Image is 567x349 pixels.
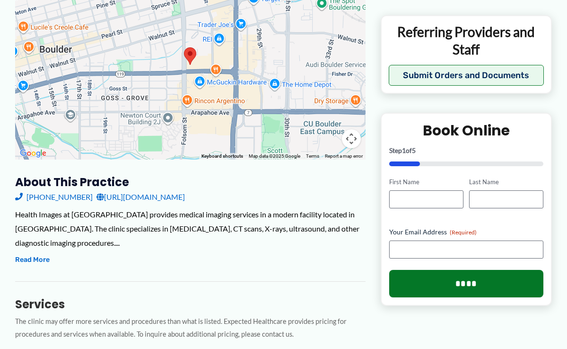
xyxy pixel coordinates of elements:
[402,146,406,154] span: 1
[306,153,319,159] a: Terms (opens in new tab)
[389,178,463,187] label: First Name
[389,65,544,86] button: Submit Orders and Documents
[389,227,543,236] label: Your Email Address
[15,315,366,341] p: The clinic may offer more services and procedures than what is listed. Expected Healthcare provid...
[15,175,366,189] h3: About this practice
[412,146,416,154] span: 5
[342,129,361,148] button: Map camera controls
[17,147,49,160] a: Open this area in Google Maps (opens a new window)
[96,190,185,204] a: [URL][DOMAIN_NAME]
[201,153,243,160] button: Keyboard shortcuts
[389,121,543,140] h2: Book Online
[325,153,363,159] a: Report a map error
[15,207,366,250] div: Health Images at [GEOGRAPHIC_DATA] provides medical imaging services in a modern facility located...
[249,153,300,159] span: Map data ©2025 Google
[15,297,366,312] h3: Services
[17,147,49,160] img: Google
[450,228,477,235] span: (Required)
[389,23,544,58] p: Referring Providers and Staff
[15,190,93,204] a: [PHONE_NUMBER]
[389,147,543,154] p: Step of
[469,178,543,187] label: Last Name
[15,254,50,266] button: Read More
